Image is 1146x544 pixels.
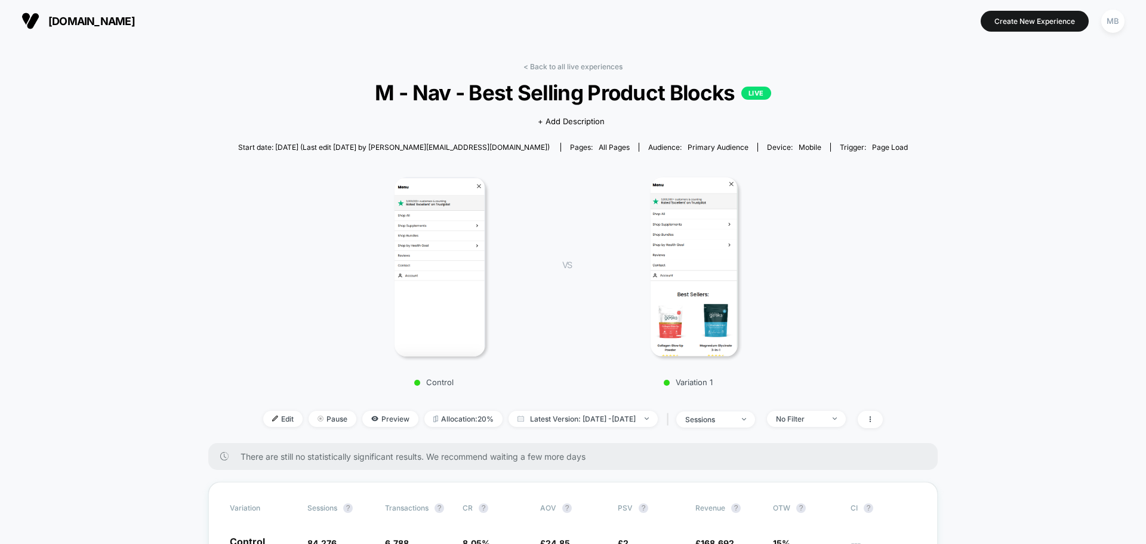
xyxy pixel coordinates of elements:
[540,503,556,512] span: AOV
[757,143,830,152] span: Device:
[562,260,572,270] span: VS
[864,503,873,513] button: ?
[307,503,337,512] span: Sessions
[343,503,353,513] button: ?
[433,416,438,422] img: rebalance
[385,503,429,512] span: Transactions
[272,416,278,422] img: edit
[731,503,741,513] button: ?
[618,503,633,512] span: PSV
[21,12,39,30] img: Visually logo
[742,418,746,420] img: end
[840,143,908,152] div: Trigger:
[263,411,303,427] span: Edit
[463,503,473,512] span: CR
[851,503,916,513] span: CI
[1098,9,1128,33] button: MB
[648,143,748,152] div: Audience:
[238,143,550,152] span: Start date: [DATE] (Last edit [DATE] by [PERSON_NAME][EMAIL_ADDRESS][DOMAIN_NAME])
[584,377,793,387] p: Variation 1
[479,503,488,513] button: ?
[776,414,824,423] div: No Filter
[241,451,914,462] span: There are still no statistically significant results. We recommend waiting a few more days
[329,377,538,387] p: Control
[517,416,524,422] img: calendar
[695,503,725,512] span: Revenue
[796,503,806,513] button: ?
[799,143,821,152] span: mobile
[872,143,908,152] span: Page Load
[424,411,503,427] span: Allocation: 20%
[362,411,418,427] span: Preview
[435,503,444,513] button: ?
[639,503,648,513] button: ?
[509,411,658,427] span: Latest Version: [DATE] - [DATE]
[230,503,295,513] span: Variation
[1101,10,1125,33] div: MB
[318,416,324,422] img: end
[523,62,623,71] a: < Back to all live experiences
[664,411,676,428] span: |
[18,11,138,30] button: [DOMAIN_NAME]
[685,415,733,424] div: sessions
[395,177,485,356] img: Control main
[538,116,605,128] span: + Add Description
[833,417,837,420] img: end
[773,503,839,513] span: OTW
[562,503,572,513] button: ?
[272,80,874,105] span: M - Nav - Best Selling Product Blocks
[570,143,630,152] div: Pages:
[645,417,649,420] img: end
[48,15,135,27] span: [DOMAIN_NAME]
[688,143,748,152] span: Primary Audience
[981,11,1089,32] button: Create New Experience
[741,87,771,100] p: LIVE
[651,177,738,356] img: Variation 1 main
[599,143,630,152] span: all pages
[309,411,356,427] span: Pause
